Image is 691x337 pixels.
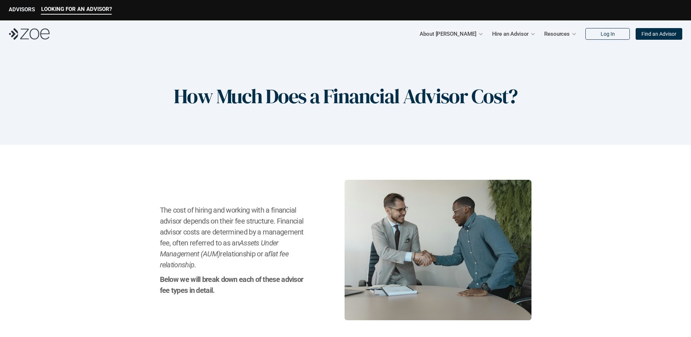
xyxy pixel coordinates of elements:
em: flat fee relationship [160,249,290,269]
em: Assets Under Management (AUM) [160,239,280,258]
h1: How Much Does a Financial Advisor Cost? [174,84,517,108]
p: Hire an Advisor [492,28,529,39]
p: About [PERSON_NAME] [420,28,476,39]
p: Find an Advisor [641,31,676,37]
p: ADVISORS [9,6,35,13]
p: LOOKING FOR AN ADVISOR? [41,6,112,12]
a: Find an Advisor [636,28,682,40]
h2: The cost of hiring and working with a financial advisor depends on their fee structure. Financial... [160,205,308,270]
h2: Below we will break down each of these advisor fee types in detail. [160,274,308,296]
p: Log In [601,31,615,37]
a: Log In [585,28,630,40]
p: Resources [544,28,570,39]
a: ADVISORS [9,6,35,15]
